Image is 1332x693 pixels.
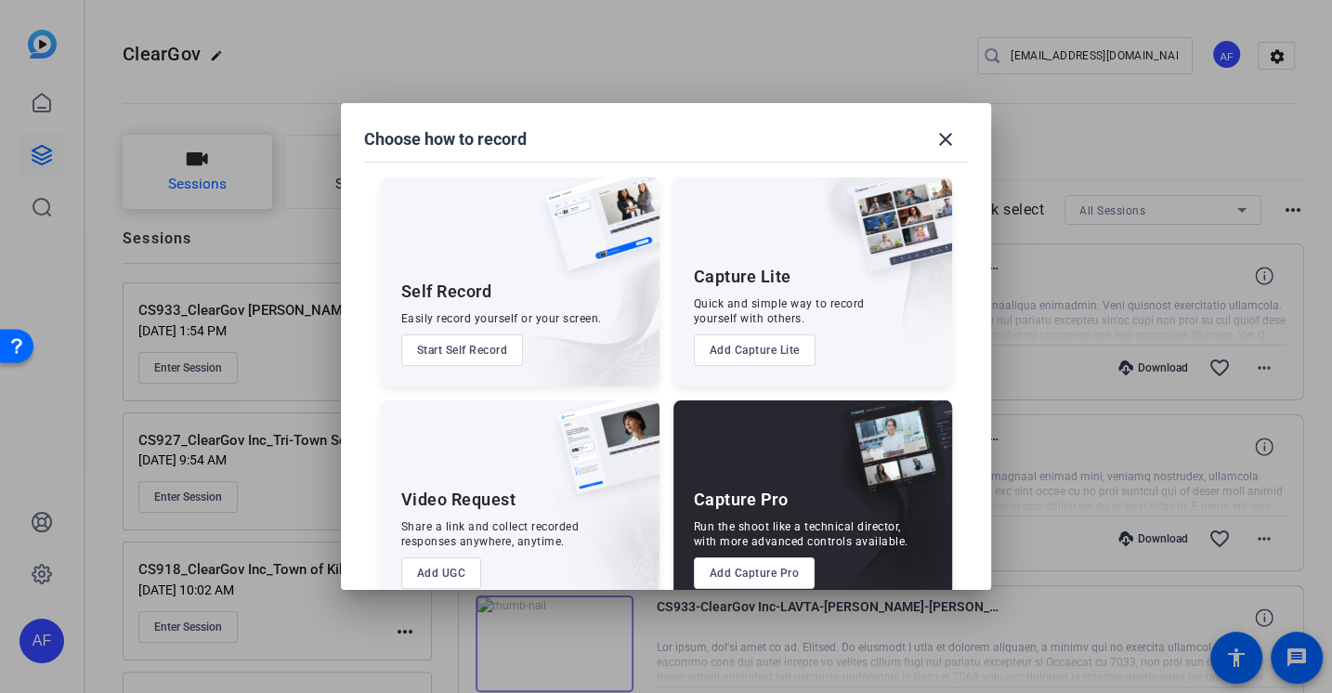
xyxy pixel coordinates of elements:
[498,217,659,386] img: embarkstudio-self-record.png
[815,424,952,609] img: embarkstudio-capture-pro.png
[401,489,516,511] div: Video Request
[552,458,659,609] img: embarkstudio-ugc-content.png
[401,334,524,366] button: Start Self Record
[544,400,659,513] img: ugc-content.png
[694,557,816,589] button: Add Capture Pro
[531,177,659,289] img: self-record.png
[837,177,952,291] img: capture-lite.png
[829,400,952,514] img: capture-pro.png
[934,128,957,150] mat-icon: close
[694,296,865,326] div: Quick and simple way to record yourself with others.
[364,128,527,150] h1: Choose how to record
[694,489,789,511] div: Capture Pro
[401,311,602,326] div: Easily record yourself or your screen.
[786,177,952,363] img: embarkstudio-capture-lite.png
[401,519,580,549] div: Share a link and collect recorded responses anywhere, anytime.
[694,266,791,288] div: Capture Lite
[401,557,482,589] button: Add UGC
[694,334,816,366] button: Add Capture Lite
[401,281,492,303] div: Self Record
[694,519,908,549] div: Run the shoot like a technical director, with more advanced controls available.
